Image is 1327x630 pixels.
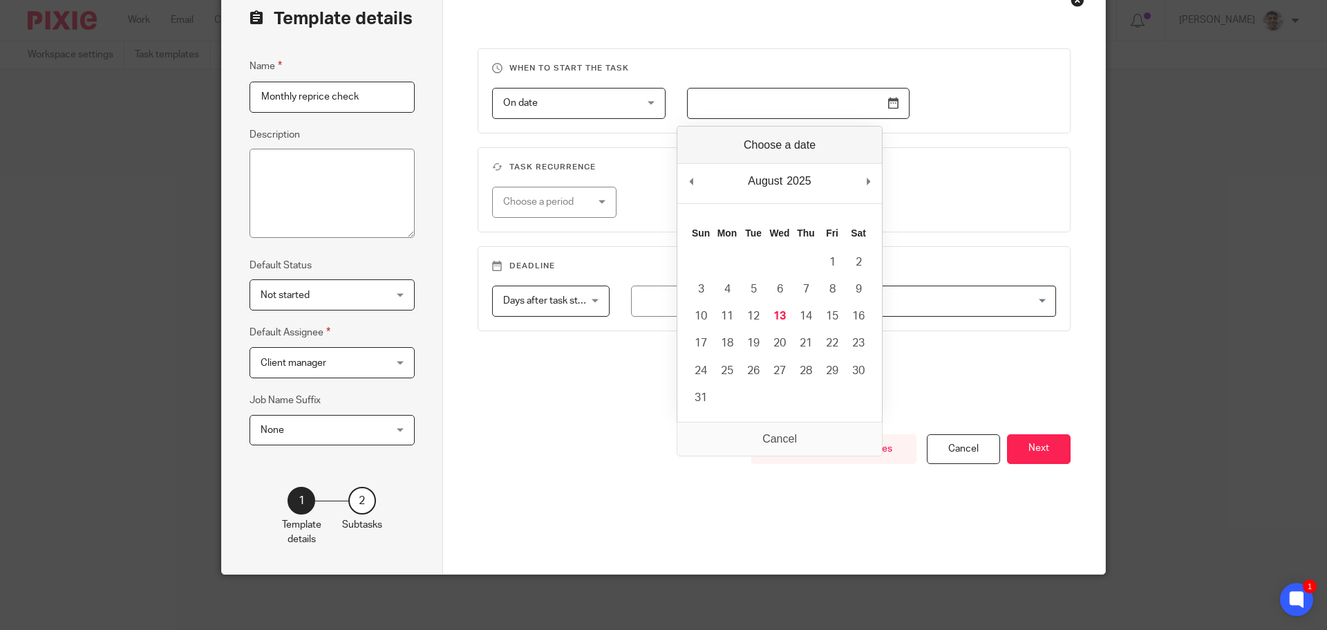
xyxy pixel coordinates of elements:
span: Days after task starts [503,296,594,306]
div: Search for option [799,286,1056,317]
button: 17 [688,330,714,357]
button: 14 [793,303,819,330]
button: 21 [793,330,819,357]
button: 23 [845,330,872,357]
button: 11 [714,303,740,330]
div: 2025 [784,171,813,192]
button: 2 [845,249,872,276]
button: Next Month [861,171,875,192]
abbr: Wednesday [770,228,790,239]
button: 3 [688,276,714,303]
button: 5 [740,276,766,303]
div: 1 [288,487,315,515]
button: 28 [793,358,819,385]
span: Not started [261,290,310,300]
button: 22 [819,330,845,357]
button: 4 [714,276,740,303]
button: 10 [688,303,714,330]
button: 19 [740,330,766,357]
abbr: Tuesday [745,228,762,239]
button: 16 [845,303,872,330]
button: 27 [766,358,793,385]
div: Choose a period [503,187,594,216]
h3: When to start the task [492,63,1057,74]
input: Search for option [801,289,1048,313]
label: Name [250,58,282,74]
button: 7 [793,276,819,303]
button: 6 [766,276,793,303]
abbr: Thursday [797,228,814,239]
button: 1 [819,249,845,276]
div: 2 [348,487,376,515]
button: 26 [740,358,766,385]
button: Next [1007,434,1071,464]
label: Default Assignee [250,324,330,340]
h3: Tags [799,261,1056,272]
p: Template details [282,518,321,546]
input: Use the arrow keys to pick a date [687,88,910,119]
div: Cancel [927,434,1000,464]
div: 1 [1303,580,1317,593]
span: None [261,425,284,435]
h3: Deadline [492,261,749,272]
label: Default Status [250,259,312,272]
button: 25 [714,358,740,385]
p: Subtasks [342,518,382,532]
abbr: Friday [826,228,838,239]
h3: Task recurrence [492,162,1057,173]
div: August [746,171,784,192]
button: 31 [688,385,714,411]
abbr: Monday [717,228,737,239]
button: 13 [766,303,793,330]
abbr: Saturday [851,228,866,239]
button: Previous Month [684,171,698,192]
label: Description [250,128,300,142]
button: 29 [819,358,845,385]
button: 12 [740,303,766,330]
button: 24 [688,358,714,385]
span: On date [503,98,538,108]
h2: Template details [250,7,413,30]
button: 30 [845,358,872,385]
button: 20 [766,330,793,357]
div: You have unsaved changes [751,434,916,464]
label: Job Name Suffix [250,393,321,407]
span: Client manager [261,358,326,368]
button: 8 [819,276,845,303]
button: 15 [819,303,845,330]
button: 18 [714,330,740,357]
button: 9 [845,276,872,303]
abbr: Sunday [692,228,710,239]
